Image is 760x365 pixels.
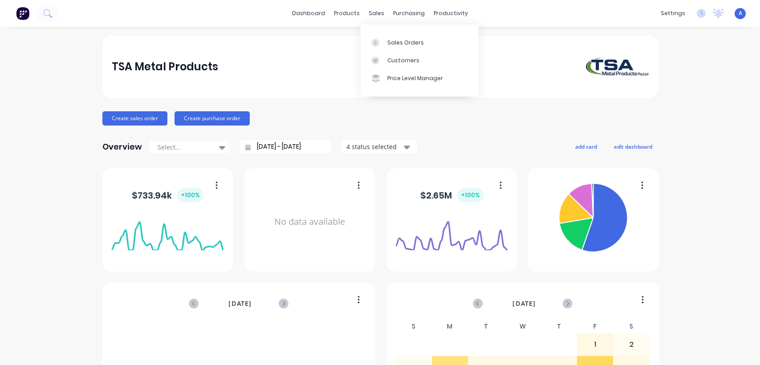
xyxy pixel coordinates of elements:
[387,74,443,82] div: Price Level Manager
[16,7,29,20] img: Factory
[512,299,536,308] span: [DATE]
[254,180,366,264] div: No data available
[429,7,472,20] div: productivity
[387,39,424,47] div: Sales Orders
[132,188,203,203] div: $ 733.94k
[468,320,504,333] div: T
[613,320,650,333] div: S
[656,7,690,20] div: settings
[288,7,329,20] a: dashboard
[504,320,541,333] div: W
[457,188,484,203] div: + 100 %
[614,333,649,356] div: 2
[569,141,603,152] button: add card
[364,7,389,20] div: sales
[361,33,479,51] a: Sales Orders
[577,333,613,356] div: 1
[432,320,468,333] div: M
[346,142,402,151] div: 4 status selected
[541,320,577,333] div: T
[112,58,218,76] div: TSA Metal Products
[389,7,429,20] div: purchasing
[329,7,364,20] div: products
[177,188,203,203] div: + 100 %
[175,111,250,126] button: Create purchase order
[577,320,614,333] div: F
[361,52,479,69] a: Customers
[420,188,484,203] div: $ 2.65M
[102,138,142,156] div: Overview
[361,69,479,87] a: Price Level Manager
[395,320,432,333] div: S
[341,140,417,154] button: 4 status selected
[608,141,658,152] button: edit dashboard
[228,299,252,308] span: [DATE]
[102,111,167,126] button: Create sales order
[739,9,742,17] span: A
[387,57,419,65] div: Customers
[586,57,648,76] img: TSA Metal Products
